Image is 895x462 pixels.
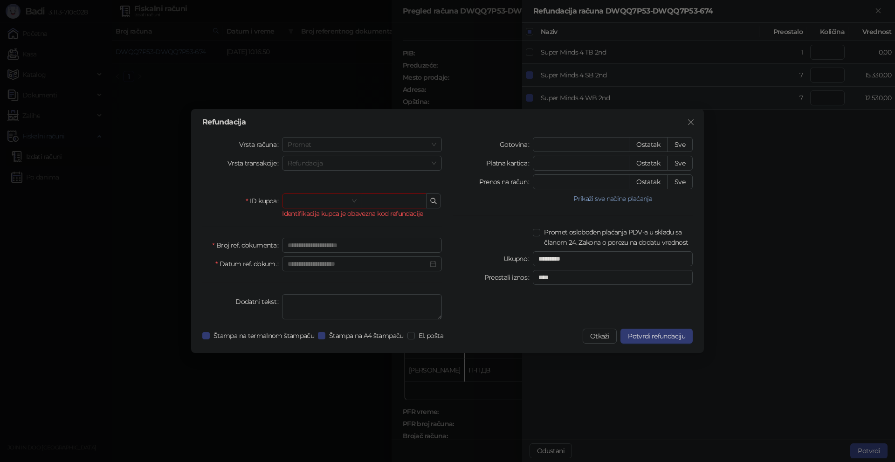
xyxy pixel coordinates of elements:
label: Preostali iznos [484,270,533,285]
label: Ukupno [503,251,533,266]
label: Gotovina [500,137,533,152]
textarea: Dodatni tekst [282,294,442,319]
button: Prikaži sve načine plaćanja [533,193,693,204]
span: Štampa na termalnom štampaču [210,331,318,341]
button: Sve [667,156,693,171]
button: Otkaži [583,329,617,344]
div: Identifikacija kupca je obavezna kod refundacije [282,208,442,219]
span: close [687,118,695,126]
span: Štampa na A4 štampaču [325,331,407,341]
span: El. pošta [415,331,447,341]
span: Promet oslobođen plaćanja PDV-a u skladu sa članom 24. Zakona o porezu na dodatu vrednost [540,227,693,248]
button: Ostatak [629,137,668,152]
input: Datum ref. dokum. [288,259,428,269]
button: Sve [667,174,693,189]
button: Potvrdi refundaciju [620,329,693,344]
label: Broj ref. dokumenta [212,238,282,253]
span: Promet [288,138,436,152]
button: Ostatak [629,174,668,189]
button: Close [683,115,698,130]
label: ID kupca [246,193,282,208]
span: Refundacija [288,156,436,170]
span: Zatvori [683,118,698,126]
button: Ostatak [629,156,668,171]
input: Broj ref. dokumenta [282,238,442,253]
label: Dodatni tekst [235,294,282,309]
label: Vrsta transakcije [227,156,282,171]
label: Platna kartica [486,156,533,171]
div: Refundacija [202,118,693,126]
label: Vrsta računa [239,137,282,152]
label: Datum ref. dokum. [215,256,282,271]
span: Potvrdi refundaciju [628,332,685,340]
button: Sve [667,137,693,152]
label: Prenos na račun [479,174,533,189]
